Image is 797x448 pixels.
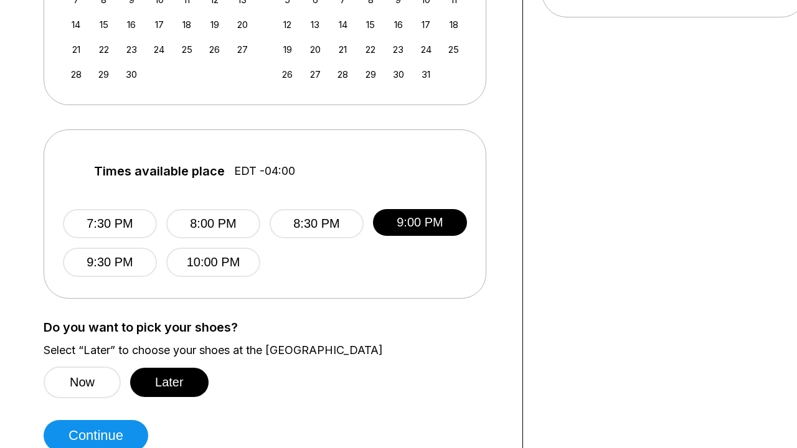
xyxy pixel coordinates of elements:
[44,343,504,357] label: Select “Later” to choose your shoes at the [GEOGRAPHIC_DATA]
[68,41,85,58] div: Choose Sunday, September 21st, 2025
[95,41,112,58] div: Choose Monday, September 22nd, 2025
[362,16,379,33] div: Choose Wednesday, October 15th, 2025
[418,41,435,58] div: Choose Friday, October 24th, 2025
[234,41,251,58] div: Choose Saturday, September 27th, 2025
[307,41,324,58] div: Choose Monday, October 20th, 2025
[151,41,167,58] div: Choose Wednesday, September 24th, 2025
[362,66,379,83] div: Choose Wednesday, October 29th, 2025
[279,66,296,83] div: Choose Sunday, October 26th, 2025
[130,368,209,397] button: Later
[95,16,112,33] div: Choose Monday, September 15th, 2025
[390,66,407,83] div: Choose Thursday, October 30th, 2025
[334,66,351,83] div: Choose Tuesday, October 28th, 2025
[445,41,462,58] div: Choose Saturday, October 25th, 2025
[390,41,407,58] div: Choose Thursday, October 23rd, 2025
[270,209,364,238] button: 8:30 PM
[68,66,85,83] div: Choose Sunday, September 28th, 2025
[123,41,140,58] div: Choose Tuesday, September 23rd, 2025
[279,41,296,58] div: Choose Sunday, October 19th, 2025
[307,66,324,83] div: Choose Monday, October 27th, 2025
[418,66,435,83] div: Choose Friday, October 31st, 2025
[166,248,260,277] button: 10:00 PM
[123,66,140,83] div: Choose Tuesday, September 30th, 2025
[334,41,351,58] div: Choose Tuesday, October 21st, 2025
[307,16,324,33] div: Choose Monday, October 13th, 2025
[63,248,157,277] button: 9:30 PM
[95,66,112,83] div: Choose Monday, September 29th, 2025
[206,41,223,58] div: Choose Friday, September 26th, 2025
[179,16,196,33] div: Choose Thursday, September 18th, 2025
[166,209,260,238] button: 8:00 PM
[123,16,140,33] div: Choose Tuesday, September 16th, 2025
[418,16,435,33] div: Choose Friday, October 17th, 2025
[63,209,157,238] button: 7:30 PM
[362,41,379,58] div: Choose Wednesday, October 22nd, 2025
[44,366,121,398] button: Now
[445,16,462,33] div: Choose Saturday, October 18th, 2025
[234,164,295,178] span: EDT -04:00
[179,41,196,58] div: Choose Thursday, September 25th, 2025
[373,209,467,236] button: 9:00 PM
[94,164,225,178] span: Times available place
[44,320,504,334] label: Do you want to pick your shoes?
[68,16,85,33] div: Choose Sunday, September 14th, 2025
[151,16,167,33] div: Choose Wednesday, September 17th, 2025
[390,16,407,33] div: Choose Thursday, October 16th, 2025
[206,16,223,33] div: Choose Friday, September 19th, 2025
[334,16,351,33] div: Choose Tuesday, October 14th, 2025
[234,16,251,33] div: Choose Saturday, September 20th, 2025
[279,16,296,33] div: Choose Sunday, October 12th, 2025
